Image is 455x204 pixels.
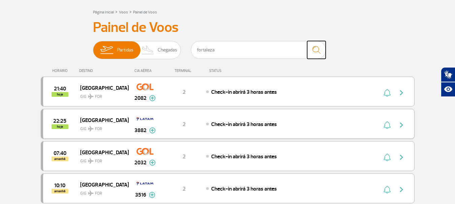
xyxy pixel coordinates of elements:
[162,69,206,73] div: TERMINAL
[397,121,405,129] img: seta-direita-painel-voo.svg
[95,158,102,164] span: FOR
[134,159,147,167] span: 2032
[211,186,277,192] span: Check-in abrirá 3 horas antes
[88,94,94,99] img: destiny_airplane.svg
[80,83,123,92] span: [GEOGRAPHIC_DATA]
[54,183,65,188] span: 2025-10-01 10:10:00
[80,180,123,189] span: [GEOGRAPHIC_DATA]
[129,8,132,15] a: >
[397,153,405,161] img: seta-direita-painel-voo.svg
[133,10,157,15] a: Painel de Voos
[384,186,391,194] img: sino-painel-voo.svg
[128,69,162,73] div: CIA AÉREA
[441,82,455,97] button: Abrir recursos assistivos.
[183,153,186,160] span: 2
[54,86,66,91] span: 2025-09-30 21:40:00
[441,67,455,82] button: Abrir tradutor de língua de sinais.
[95,126,102,132] span: FOR
[149,192,155,198] img: mais-info-painel-voo.svg
[96,41,117,59] img: slider-embarque
[183,89,186,95] span: 2
[80,155,123,164] span: GIG
[80,187,123,197] span: GIG
[80,116,123,124] span: [GEOGRAPHIC_DATA]
[384,153,391,161] img: sino-painel-voo.svg
[88,126,94,131] img: destiny_airplane.svg
[149,160,156,166] img: mais-info-painel-voo.svg
[79,69,128,73] div: DESTINO
[52,157,68,161] span: amanhã
[134,126,147,134] span: 3882
[52,124,68,129] span: hoje
[206,69,261,73] div: STATUS
[115,8,118,15] a: >
[183,186,186,192] span: 2
[138,41,158,59] img: slider-desembarque
[95,94,102,100] span: FOR
[95,191,102,197] span: FOR
[54,151,66,156] span: 2025-10-01 07:40:00
[117,41,133,59] span: Partidas
[384,89,391,97] img: sino-painel-voo.svg
[93,10,114,15] a: Página Inicial
[80,148,123,157] span: [GEOGRAPHIC_DATA]
[88,158,94,164] img: destiny_airplane.svg
[134,94,147,102] span: 2082
[149,127,156,133] img: mais-info-painel-voo.svg
[53,119,66,123] span: 2025-09-30 22:25:00
[211,121,277,128] span: Check-in abrirá 3 horas antes
[441,67,455,97] div: Plugin de acessibilidade da Hand Talk.
[397,186,405,194] img: seta-direita-painel-voo.svg
[52,189,68,194] span: amanhã
[158,41,177,59] span: Chegadas
[52,92,68,97] span: hoje
[93,19,362,36] h3: Painel de Voos
[149,95,156,101] img: mais-info-painel-voo.svg
[191,41,326,59] input: Voo, cidade ou cia aérea
[135,191,146,199] span: 3516
[80,122,123,132] span: GIG
[43,69,79,73] div: HORÁRIO
[397,89,405,97] img: seta-direita-painel-voo.svg
[211,153,277,160] span: Check-in abrirá 3 horas antes
[183,121,186,128] span: 2
[80,90,123,100] span: GIG
[88,191,94,196] img: destiny_airplane.svg
[119,10,128,15] a: Voos
[384,121,391,129] img: sino-painel-voo.svg
[211,89,277,95] span: Check-in abrirá 3 horas antes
